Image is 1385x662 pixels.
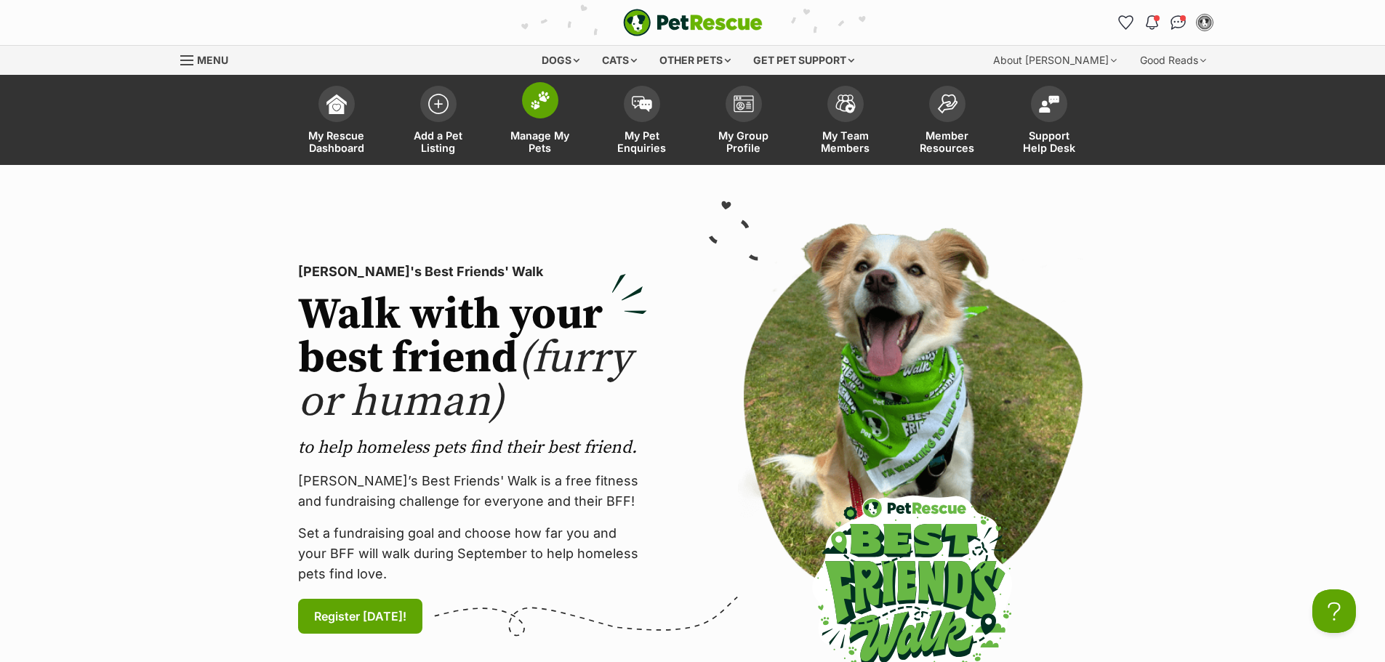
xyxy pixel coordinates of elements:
[711,129,776,154] span: My Group Profile
[1115,11,1216,34] ul: Account quick links
[1016,129,1082,154] span: Support Help Desk
[623,9,763,36] a: PetRescue
[507,129,573,154] span: Manage My Pets
[298,471,647,512] p: [PERSON_NAME]’s Best Friends' Walk is a free fitness and fundraising challenge for everyone and t...
[406,129,471,154] span: Add a Pet Listing
[298,599,422,634] a: Register [DATE]!
[835,94,856,113] img: team-members-icon-5396bd8760b3fe7c0b43da4ab00e1e3bb1a5d9ba89233759b79545d2d3fc5d0d.svg
[937,94,958,113] img: member-resources-icon-8e73f808a243e03378d46382f2149f9095a855e16c252ad45f914b54edf8863c.svg
[1039,95,1059,113] img: help-desk-icon-fdf02630f3aa405de69fd3d07c3f3aa587a6932b1a1747fa1d2bba05be0121f9.svg
[813,129,878,154] span: My Team Members
[1141,11,1164,34] button: Notifications
[693,78,795,165] a: My Group Profile
[489,78,591,165] a: Manage My Pets
[428,94,449,114] img: add-pet-listing-icon-0afa8454b4691262ce3f59096e99ab1cd57d4a30225e0717b998d2c9b9846f56.svg
[734,95,754,113] img: group-profile-icon-3fa3cf56718a62981997c0bc7e787c4b2cf8bcc04b72c1350f741eb67cf2f40e.svg
[298,523,647,584] p: Set a fundraising goal and choose how far you and your BFF will walk during September to help hom...
[649,46,741,75] div: Other pets
[1193,11,1216,34] button: My account
[326,94,347,114] img: dashboard-icon-eb2f2d2d3e046f16d808141f083e7271f6b2e854fb5c12c21221c1fb7104beca.svg
[1115,11,1138,34] a: Favourites
[983,46,1127,75] div: About [PERSON_NAME]
[531,46,590,75] div: Dogs
[592,46,647,75] div: Cats
[1146,15,1157,30] img: notifications-46538b983faf8c2785f20acdc204bb7945ddae34d4c08c2a6579f10ce5e182be.svg
[298,331,632,429] span: (furry or human)
[298,262,647,282] p: [PERSON_NAME]'s Best Friends' Walk
[314,607,406,625] span: Register [DATE]!
[1171,15,1186,30] img: chat-41dd97257d64d25036548639549fe6c8038ab92f7586957e7f3b1b290dea8141.svg
[1167,11,1190,34] a: Conversations
[1197,15,1212,30] img: Gilgandra Shire Council profile pic
[180,46,238,72] a: Menu
[743,46,864,75] div: Get pet support
[915,129,980,154] span: Member Resources
[623,9,763,36] img: logo-e224e6f780fb5917bec1dbf3a21bbac754714ae5b6737aabdf751b685950b380.svg
[388,78,489,165] a: Add a Pet Listing
[530,91,550,110] img: manage-my-pets-icon-02211641906a0b7f246fdf0571729dbe1e7629f14944591b6c1af311fb30b64b.svg
[591,78,693,165] a: My Pet Enquiries
[304,129,369,154] span: My Rescue Dashboard
[1130,46,1216,75] div: Good Reads
[1312,589,1356,633] iframe: Help Scout Beacon - Open
[286,78,388,165] a: My Rescue Dashboard
[795,78,896,165] a: My Team Members
[298,436,647,459] p: to help homeless pets find their best friend.
[896,78,998,165] a: Member Resources
[632,96,652,112] img: pet-enquiries-icon-7e3ad2cf08bfb03b45e93fb7055b45f3efa6380592205ae92323e6603595dc1f.svg
[998,78,1100,165] a: Support Help Desk
[609,129,675,154] span: My Pet Enquiries
[197,54,228,66] span: Menu
[298,294,647,424] h2: Walk with your best friend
